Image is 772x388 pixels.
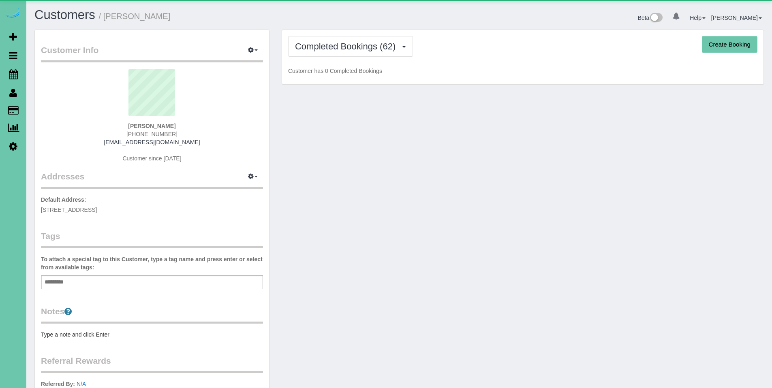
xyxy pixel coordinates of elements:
[41,380,75,388] label: Referred By:
[126,131,177,137] span: [PHONE_NUMBER]
[41,330,263,339] pre: Type a note and click Enter
[41,196,86,204] label: Default Address:
[288,67,757,75] p: Customer has 0 Completed Bookings
[41,305,263,324] legend: Notes
[41,255,263,271] label: To attach a special tag to this Customer, type a tag name and press enter or select from availabl...
[41,207,97,213] span: [STREET_ADDRESS]
[638,15,663,21] a: Beta
[104,139,200,145] a: [EMAIL_ADDRESS][DOMAIN_NAME]
[711,15,762,21] a: [PERSON_NAME]
[77,381,86,387] a: N/A
[122,155,181,162] span: Customer since [DATE]
[128,123,175,129] strong: [PERSON_NAME]
[5,8,21,19] img: Automaid Logo
[690,15,706,21] a: Help
[702,36,757,53] button: Create Booking
[41,44,263,62] legend: Customer Info
[41,230,263,248] legend: Tags
[295,41,400,51] span: Completed Bookings (62)
[649,13,663,23] img: New interface
[99,12,171,21] small: / [PERSON_NAME]
[34,8,95,22] a: Customers
[41,355,263,373] legend: Referral Rewards
[288,36,413,57] button: Completed Bookings (62)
